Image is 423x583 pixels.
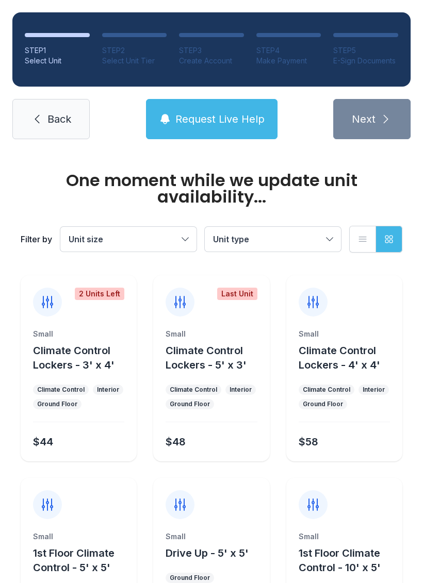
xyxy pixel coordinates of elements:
div: Select Unit [25,56,90,66]
div: Small [166,531,257,542]
div: Climate Control [170,386,217,394]
span: Back [47,112,71,126]
div: Interior [230,386,252,394]
div: STEP 2 [102,45,167,56]
div: Ground Floor [37,400,77,408]
div: 2 Units Left [75,288,124,300]
span: 1st Floor Climate Control - 10' x 5' [299,547,381,574]
button: Unit type [205,227,341,252]
div: Create Account [179,56,244,66]
span: 1st Floor Climate Control - 5' x 5' [33,547,115,574]
button: 1st Floor Climate Control - 5' x 5' [33,546,133,575]
div: Interior [363,386,385,394]
div: Ground Floor [170,400,210,408]
div: Small [33,531,124,542]
span: Climate Control Lockers - 5' x 3' [166,344,247,371]
span: Climate Control Lockers - 4' x 4' [299,344,380,371]
button: Climate Control Lockers - 4' x 4' [299,343,398,372]
div: Small [166,329,257,339]
span: Request Live Help [175,112,265,126]
button: Climate Control Lockers - 5' x 3' [166,343,265,372]
div: Last Unit [217,288,257,300]
button: Climate Control Lockers - 3' x 4' [33,343,133,372]
button: 1st Floor Climate Control - 10' x 5' [299,546,398,575]
div: Interior [97,386,119,394]
div: Small [299,329,390,339]
div: Small [33,329,124,339]
span: Drive Up - 5' x 5' [166,547,249,559]
div: $48 [166,435,186,449]
div: Small [299,531,390,542]
div: Select Unit Tier [102,56,167,66]
div: $58 [299,435,318,449]
div: $44 [33,435,53,449]
span: Unit size [69,234,103,244]
button: Drive Up - 5' x 5' [166,546,249,560]
div: STEP 1 [25,45,90,56]
div: Filter by [21,233,52,245]
div: STEP 5 [333,45,398,56]
div: Ground Floor [170,574,210,582]
div: Climate Control [37,386,85,394]
div: Climate Control [303,386,350,394]
div: One moment while we update unit availability... [21,172,402,205]
div: STEP 4 [256,45,321,56]
div: Ground Floor [303,400,343,408]
div: STEP 3 [179,45,244,56]
span: Climate Control Lockers - 3' x 4' [33,344,115,371]
button: Unit size [60,227,197,252]
div: Make Payment [256,56,321,66]
span: Next [352,112,376,126]
div: E-Sign Documents [333,56,398,66]
span: Unit type [213,234,249,244]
